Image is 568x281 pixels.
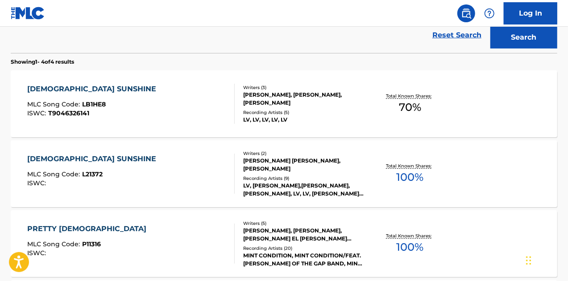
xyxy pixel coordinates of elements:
[27,240,82,248] span: MLC Song Code :
[48,109,89,117] span: T9046326141
[243,157,365,173] div: [PERSON_NAME] [PERSON_NAME], [PERSON_NAME]
[386,93,434,99] p: Total Known Shares:
[386,232,434,239] p: Total Known Shares:
[504,2,557,24] a: Log In
[82,170,103,178] span: L21372
[397,169,424,185] span: 100 %
[11,7,45,20] img: MLC Logo
[27,249,48,257] span: ISWC :
[243,116,365,124] div: LV, LV, LV, LV, LV
[481,4,498,22] div: Help
[11,210,557,277] a: PRETTY [DEMOGRAPHIC_DATA]MLC Song Code:P11316ISWC:Writers (5)[PERSON_NAME], [PERSON_NAME], [PERSO...
[11,58,74,66] p: Showing 1 - 4 of 4 results
[27,84,161,94] div: [DEMOGRAPHIC_DATA] SUNSHINE
[27,109,48,117] span: ISWC :
[27,179,48,187] span: ISWC :
[243,109,365,116] div: Recording Artists ( 5 )
[82,100,106,108] span: LB1HE8
[523,238,568,281] iframe: Chat Widget
[457,4,475,22] a: Public Search
[490,26,557,49] button: Search
[27,154,161,164] div: [DEMOGRAPHIC_DATA] SUNSHINE
[243,175,365,182] div: Recording Artists ( 9 )
[243,252,365,268] div: MINT CONDITION, MINT CONDITION/FEAT. [PERSON_NAME] OF THE GAP BAND, MINT CONDITION/FEAT. [PERSON_...
[243,150,365,157] div: Writers ( 2 )
[243,220,365,227] div: Writers ( 5 )
[461,8,472,19] img: search
[82,240,101,248] span: P11316
[11,70,557,137] a: [DEMOGRAPHIC_DATA] SUNSHINEMLC Song Code:LB1HE8ISWC:T9046326141Writers (3)[PERSON_NAME], [PERSON_...
[11,140,557,207] a: [DEMOGRAPHIC_DATA] SUNSHINEMLC Song Code:L21372ISWC:Writers (2)[PERSON_NAME] [PERSON_NAME], [PERS...
[243,91,365,107] div: [PERSON_NAME], [PERSON_NAME], [PERSON_NAME]
[428,25,486,45] a: Reset Search
[243,245,365,252] div: Recording Artists ( 20 )
[243,227,365,243] div: [PERSON_NAME], [PERSON_NAME], [PERSON_NAME] EL [PERSON_NAME] [PERSON_NAME] [PERSON_NAME], [PERSON...
[27,224,151,234] div: PRETTY [DEMOGRAPHIC_DATA]
[27,100,82,108] span: MLC Song Code :
[397,239,424,255] span: 100 %
[484,8,495,19] img: help
[399,99,421,115] span: 70 %
[243,84,365,91] div: Writers ( 3 )
[386,163,434,169] p: Total Known Shares:
[243,182,365,198] div: LV, [PERSON_NAME],[PERSON_NAME],[PERSON_NAME], LV, LV, [PERSON_NAME] [FEAT. [PERSON_NAME] & [PERS...
[526,247,531,274] div: Drag
[27,170,82,178] span: MLC Song Code :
